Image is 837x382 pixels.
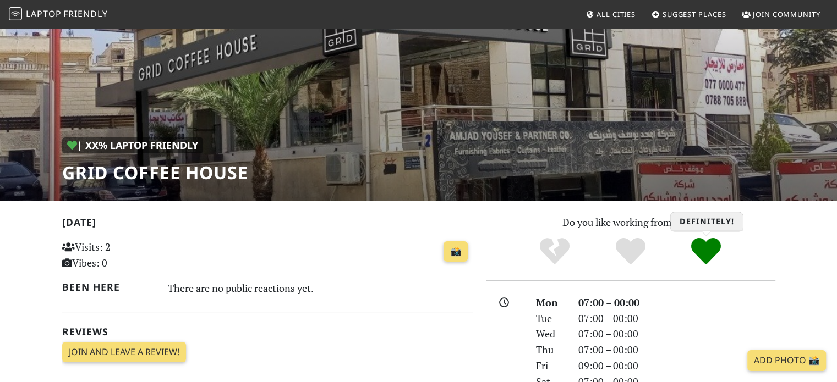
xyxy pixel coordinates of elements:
img: LaptopFriendly [9,7,22,20]
span: Laptop [26,8,62,20]
a: All Cities [581,4,640,24]
p: Visits: 2 Vibes: 0 [62,239,190,271]
div: Thu [529,342,571,358]
h1: GRID COFFEE HOUSE [62,162,248,183]
a: Suggest Places [647,4,731,24]
span: All Cities [597,9,636,19]
div: 09:00 – 00:00 [572,358,782,374]
div: Yes [593,236,669,267]
div: There are no public reactions yet. [168,279,473,297]
div: Tue [529,311,571,326]
h2: [DATE] [62,217,473,232]
div: No [517,236,593,267]
h3: Definitely! [671,212,743,231]
a: Join Community [737,4,825,24]
a: Join and leave a review! [62,342,186,363]
span: Friendly [63,8,107,20]
div: 07:00 – 00:00 [572,326,782,342]
div: 07:00 – 00:00 [572,311,782,326]
h2: Reviews [62,326,473,337]
div: 07:00 – 00:00 [572,295,782,311]
div: Mon [529,295,571,311]
span: Suggest Places [663,9,726,19]
div: Fri [529,358,571,374]
a: Add Photo 📸 [747,350,826,371]
span: Join Community [753,9,820,19]
div: Wed [529,326,571,342]
a: 📸 [444,241,468,262]
div: | XX% Laptop Friendly [62,137,203,153]
p: Do you like working from here? [486,214,775,230]
h2: Been here [62,281,155,293]
div: 07:00 – 00:00 [572,342,782,358]
div: Definitely! [668,236,744,267]
a: LaptopFriendly LaptopFriendly [9,5,108,24]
